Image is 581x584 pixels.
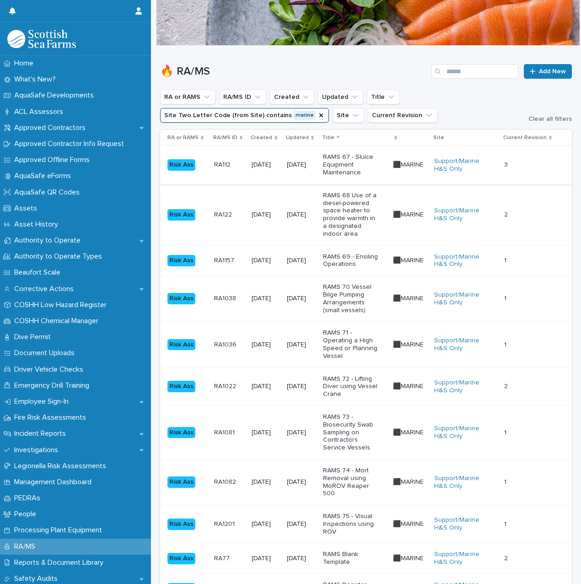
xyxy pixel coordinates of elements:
[287,478,316,486] p: [DATE]
[287,383,316,390] p: [DATE]
[167,293,195,304] div: Risk Ass
[11,124,93,132] p: Approved Contractors
[323,153,380,176] p: RAMS 67 - Sluice Equipment Maintenance
[323,329,380,360] p: RAMS 71 - Operating a High Speed or Planning Vessel
[270,90,314,104] button: Created
[539,68,566,75] span: Add New
[160,65,428,78] h1: 🔥 RA/MS
[504,293,508,303] p: 1
[167,339,195,351] div: Risk Ass
[11,236,88,245] p: Authority to Operate
[287,555,316,562] p: [DATE]
[323,413,380,452] p: RAMS 73 - Biosecurity Swab Sampling on Contractors Service Vessels
[167,427,195,438] div: Risk Ass
[11,204,44,213] p: Assets
[393,159,425,169] p: ⬛MARINE
[393,255,425,265] p: ⬛MARINE
[11,140,131,148] p: Approved Contractor Info Request
[167,476,195,488] div: Risk Ass
[524,64,572,79] a: Add New
[160,322,572,368] tr: Risk AssRA1036RA1036 [DATE][DATE]RAMS 71 - Operating a High Speed or Planning Vessel⬛MARINE⬛MARIN...
[160,543,572,574] tr: Risk AssRA77RA77 [DATE][DATE]RAMS Blank Template⬛MARINE⬛MARINE Support/Marine H&S Only 22
[214,209,234,219] p: RA122
[167,519,195,530] div: Risk Ass
[318,90,363,104] button: Updated
[214,293,238,303] p: RA1038
[11,478,99,487] p: Management Dashboard
[252,520,279,528] p: [DATE]
[160,276,572,322] tr: Risk AssRA1038RA1038 [DATE][DATE]RAMS 70 Vessel Bilge Pumping Arrangements (small vessels)⬛MARINE...
[393,381,425,390] p: ⬛MARINE
[11,333,58,341] p: Dive Permit
[287,520,316,528] p: [DATE]
[393,427,425,437] p: ⬛MARINE
[287,341,316,349] p: [DATE]
[11,156,97,164] p: Approved Offline Forms
[252,257,279,265] p: [DATE]
[504,519,508,528] p: 1
[252,383,279,390] p: [DATE]
[11,317,106,325] p: COSHH Chemical Manager
[431,64,518,79] input: Search
[11,397,76,406] p: Employee Sign-In
[167,133,199,143] p: RA or RAMS
[323,253,380,269] p: RAMS 69 - Ensiling Operations
[521,116,572,122] button: Clear all filters
[11,510,43,519] p: People
[323,467,380,497] p: RAMS 74 - Mort Removal using MoROV Reaper 500
[434,291,491,307] a: Support/Marine H&S Only
[504,159,510,169] p: 3
[167,381,195,392] div: Risk Ass
[434,379,491,395] a: Support/Marine H&S Only
[11,349,82,357] p: Document Uploads
[160,146,572,184] tr: Risk AssRA112RA112 [DATE][DATE]RAMS 67 - Sluice Equipment Maintenance⬛MARINE⬛MARINE Support/Marin...
[393,293,425,303] p: ⬛MARINE
[367,90,400,104] button: Title
[160,108,329,123] button: Site Two Letter Code (from Site)
[434,516,491,532] a: Support/Marine H&S Only
[504,553,510,562] p: 2
[7,30,76,48] img: bPIBxiqnSb2ggTQWdOVV
[252,555,279,562] p: [DATE]
[167,255,195,266] div: Risk Ass
[393,476,425,486] p: ⬛MARINE
[251,133,272,143] p: Created
[287,161,316,169] p: [DATE]
[287,211,316,219] p: [DATE]
[11,252,109,261] p: Authority to Operate Types
[214,476,238,486] p: RA1082
[323,375,380,398] p: RAMS 72 - Lifting Diver using Vessel Crane
[434,253,491,269] a: Support/Marine H&S Only
[393,339,425,349] p: ⬛MARINE
[160,90,215,104] button: RA or RAMS
[11,542,43,551] p: RA/MS
[11,301,114,309] p: COSHH Low Hazard Register
[503,133,547,143] p: Current Revision
[434,337,491,352] a: Support/Marine H&S Only
[528,116,572,122] span: Clear all filters
[11,91,101,100] p: AquaSafe Developments
[160,368,572,406] tr: Risk AssRA1022RA1022 [DATE][DATE]RAMS 72 - Lifting Diver using Vessel Crane⬛MARINE⬛MARINE Support...
[11,429,73,438] p: Incident Reports
[393,209,425,219] p: ⬛MARINE
[252,429,279,437] p: [DATE]
[214,255,236,265] p: RA1157
[214,381,238,390] p: RA1022
[252,161,279,169] p: [DATE]
[504,255,508,265] p: 1
[214,553,231,562] p: RA77
[323,551,380,566] p: RAMS Blank Template
[252,295,279,303] p: [DATE]
[11,59,41,68] p: Home
[160,184,572,245] tr: Risk AssRA122RA122 [DATE][DATE]RAMS 68 Use of a diesel-powered space heater to provide warmth in ...
[167,209,195,221] div: Risk Ass
[504,209,510,219] p: 2
[213,133,237,143] p: RA/MS ID
[287,257,316,265] p: [DATE]
[393,553,425,562] p: ⬛MARINE
[323,192,380,238] p: RAMS 68 Use of a diesel-powered space heater to provide warmth in a designated indoor area
[252,211,279,219] p: [DATE]
[214,339,238,349] p: RA1036
[393,519,425,528] p: ⬛MARINE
